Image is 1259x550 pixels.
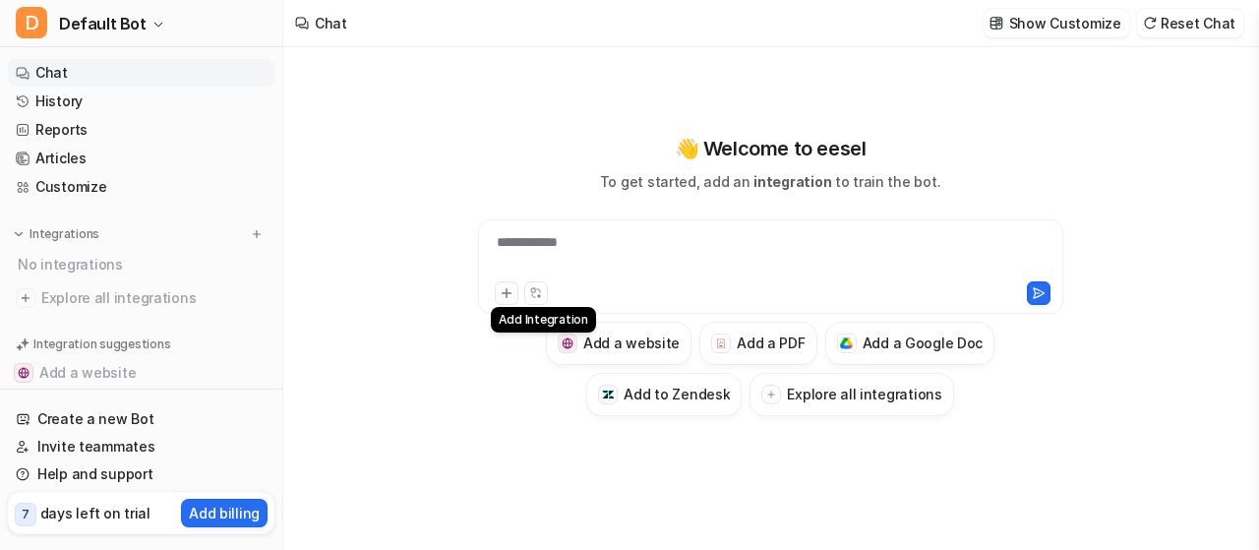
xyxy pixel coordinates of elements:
a: Reports [8,116,274,144]
p: 7 [22,506,30,523]
h3: Add a Google Doc [863,333,984,353]
button: Reset Chat [1137,9,1243,37]
img: customize [989,16,1003,31]
p: 👋 Welcome to eesel [675,134,867,163]
h3: Add a website [583,333,680,353]
a: Customize [8,173,274,201]
a: Explore all integrations [8,284,274,312]
img: Add a website [562,337,574,350]
p: Integration suggestions [33,336,170,353]
h3: Add to Zendesk [624,384,730,404]
h3: Explore all integrations [787,384,941,404]
button: Add a websiteAdd a website [546,322,691,365]
p: Show Customize [1009,13,1121,33]
button: Add a Google DocAdd a Google Doc [825,322,995,365]
img: Add a PDF [715,337,728,349]
div: Add Integration [491,307,596,333]
img: reset [1143,16,1157,31]
button: Integrations [8,224,105,244]
button: Add a websiteAdd a website [8,357,274,389]
a: Help and support [8,460,274,488]
a: Invite teammates [8,433,274,460]
div: Chat [315,13,347,33]
a: History [8,88,274,115]
button: Show Customize [984,9,1129,37]
img: Add a website [18,367,30,379]
p: Add billing [189,503,260,523]
a: Chat [8,59,274,87]
p: days left on trial [40,503,150,523]
img: Add a Google Doc [840,337,853,349]
a: Articles [8,145,274,172]
button: Add billing [181,499,268,527]
span: Explore all integrations [41,282,267,314]
button: Add a PDFAdd a PDF [699,322,816,365]
button: Add to ZendeskAdd to Zendesk [586,373,742,416]
p: To get started, add an to train the bot. [600,171,940,192]
p: Integrations [30,226,99,242]
span: Default Bot [59,10,147,37]
div: No integrations [12,248,274,280]
a: Create a new Bot [8,405,274,433]
img: expand menu [12,227,26,241]
img: explore all integrations [16,288,35,308]
span: integration [753,173,831,190]
button: Explore all integrations [749,373,953,416]
img: Add to Zendesk [602,389,615,401]
img: menu_add.svg [250,227,264,241]
h3: Add a PDF [737,333,805,353]
span: D [16,7,47,38]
